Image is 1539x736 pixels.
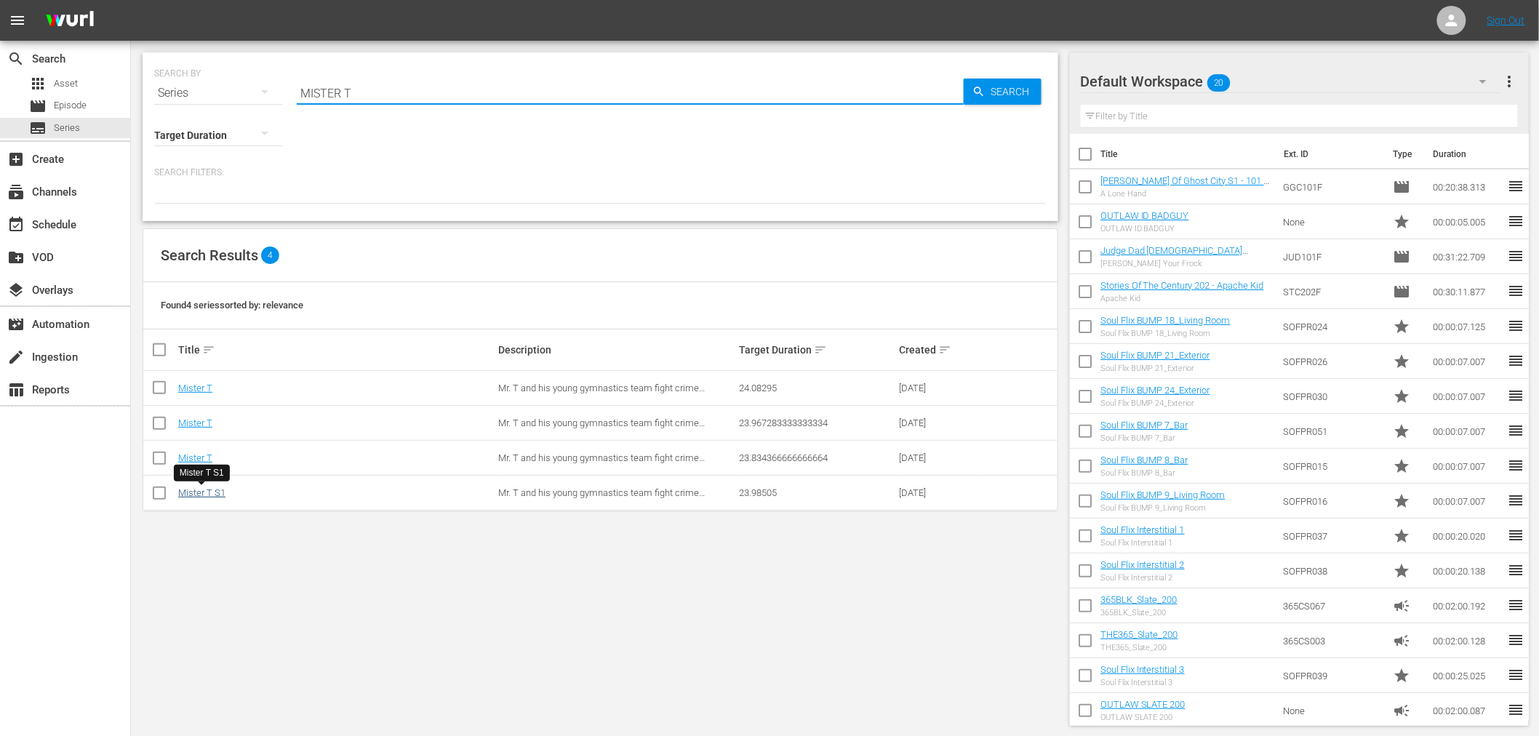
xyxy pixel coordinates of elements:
span: reorder [1507,701,1524,719]
span: Promo [1393,527,1410,545]
span: Promo [1393,213,1410,231]
span: reorder [1507,457,1524,474]
span: reorder [1507,631,1524,649]
td: SOFPR015 [1277,449,1388,484]
span: reorder [1507,177,1524,195]
span: reorder [1507,282,1524,300]
div: Default Workspace [1081,61,1501,102]
td: SOFPR030 [1277,379,1388,414]
span: Channels [7,183,25,201]
span: menu [9,12,26,29]
span: Promo [1393,667,1410,684]
a: Judge Dad [DEMOGRAPHIC_DATA] [PERSON_NAME] Your Frock [1100,245,1249,267]
div: Apache Kid [1100,294,1264,303]
a: Soul Flix Interstitial 2 [1100,559,1185,570]
div: Target Duration [739,341,895,359]
td: SOFPR037 [1277,519,1388,553]
span: Ad [1393,597,1410,615]
div: Soul Flix Interstitial 2 [1100,573,1185,583]
th: Duration [1424,134,1511,175]
td: JUD101F [1277,239,1388,274]
td: 00:02:00.192 [1427,588,1507,623]
span: Promo [1393,492,1410,510]
div: 24.08295 [739,383,895,393]
td: 00:00:07.007 [1427,344,1507,379]
span: Promo [1393,423,1410,440]
td: 00:00:07.007 [1427,414,1507,449]
div: 23.834366666666664 [739,452,895,463]
span: reorder [1507,422,1524,439]
span: Overlays [7,281,25,299]
button: Search [964,79,1042,105]
span: reorder [1507,317,1524,335]
span: reorder [1507,561,1524,579]
td: 00:02:00.087 [1427,693,1507,728]
span: Mr. T and his young gymnastics team fight crime whenever they encounter it on their tour. [499,487,705,509]
a: Soul Flix BUMP 21_Exterior [1100,350,1210,361]
span: Ad [1393,702,1410,719]
span: more_vert [1500,73,1518,90]
span: Promo [1393,457,1410,475]
span: Promo [1393,318,1410,335]
span: reorder [1507,247,1524,265]
span: 20 [1207,68,1231,98]
th: Type [1384,134,1424,175]
span: Schedule [7,216,25,233]
span: Reports [7,381,25,399]
span: Promo [1393,562,1410,580]
td: 00:00:07.007 [1427,484,1507,519]
a: OUTLAW SLATE 200 [1100,699,1186,710]
div: 23.967283333333334 [739,417,895,428]
a: OUTLAW ID BADGUY [1100,210,1189,221]
span: Episode [54,98,87,113]
span: Promo [1393,388,1410,405]
td: 00:31:22.709 [1427,239,1507,274]
td: None [1277,693,1388,728]
span: Asset [54,76,78,91]
div: [DATE] [899,487,975,498]
td: 00:00:07.125 [1427,309,1507,344]
span: Mr. T and his young gymnastics team fight crime whenever they encounter it on their tour. [499,452,705,474]
span: Episode [1393,248,1410,265]
button: more_vert [1500,64,1518,99]
div: OUTLAW SLATE 200 [1100,713,1186,722]
td: None [1277,204,1388,239]
td: 00:00:20.138 [1427,553,1507,588]
div: Soul Flix Interstitial 1 [1100,538,1185,548]
div: [DATE] [899,452,975,463]
td: 00:30:11.877 [1427,274,1507,309]
span: reorder [1507,352,1524,369]
span: Episode [1393,178,1410,196]
a: THE365_Slate_200 [1100,629,1178,640]
a: Stories Of The Century 202 - Apache Kid [1100,280,1264,291]
td: 00:00:07.007 [1427,449,1507,484]
td: 365CS067 [1277,588,1388,623]
div: Soul Flix BUMP 9_Living Room [1100,503,1226,513]
a: Soul Flix BUMP 9_Living Room [1100,489,1226,500]
span: sort [202,343,215,356]
div: Mister T S1 [180,467,224,479]
span: reorder [1507,666,1524,684]
div: Created [899,341,975,359]
div: THE365_Slate_200 [1100,643,1178,652]
span: Automation [7,316,25,333]
td: SOFPR024 [1277,309,1388,344]
div: Soul Flix BUMP 7_Bar [1100,433,1188,443]
span: sort [938,343,951,356]
span: sort [814,343,827,356]
td: 00:00:25.025 [1427,658,1507,693]
div: [PERSON_NAME] Your Frock [1100,259,1271,268]
span: Found 4 series sorted by: relevance [161,300,303,311]
span: Promo [1393,353,1410,370]
div: Title [178,341,495,359]
span: Series [54,121,80,135]
span: Episode [29,97,47,115]
a: Soul Flix BUMP 18_Living Room [1100,315,1231,326]
span: reorder [1507,527,1524,544]
a: Mister T S1 [178,487,225,498]
span: Ingestion [7,348,25,366]
span: VOD [7,249,25,266]
td: 00:00:20.020 [1427,519,1507,553]
span: Create [7,151,25,168]
td: 00:20:38.313 [1427,169,1507,204]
